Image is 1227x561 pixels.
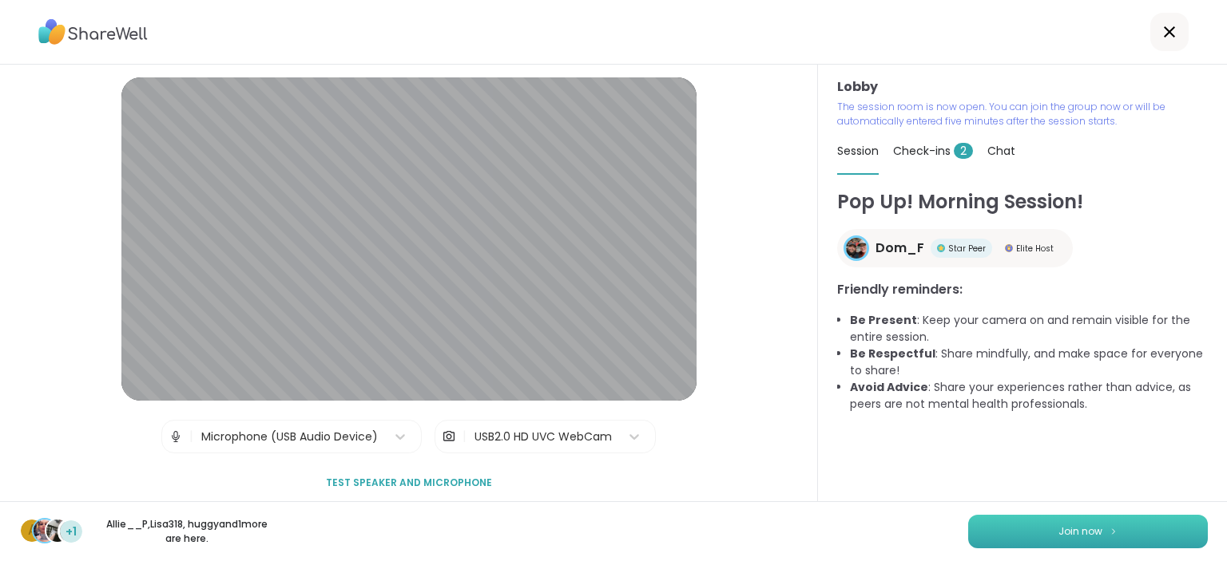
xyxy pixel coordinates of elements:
[837,77,1208,97] h3: Lobby
[937,244,945,252] img: Star Peer
[850,346,935,361] b: Be Respectful
[948,243,986,255] span: Star Peer
[463,421,467,452] span: |
[169,421,183,452] img: Microphone
[28,520,37,541] span: A
[968,515,1208,548] button: Join now
[34,520,56,542] img: Lisa318
[66,523,77,540] span: +1
[876,239,924,258] span: Dom_F
[850,346,1208,379] li: : Share mindfully, and make space for everyone to share!
[893,143,973,159] span: Check-ins
[97,517,276,546] p: Allie__P , Lisa318 , huggy and 1 more are here.
[954,143,973,159] span: 2
[987,143,1015,159] span: Chat
[837,188,1208,216] h1: Pop Up! Morning Session!
[1058,524,1102,539] span: Join now
[326,476,492,490] span: Test speaker and microphone
[837,143,879,159] span: Session
[837,229,1073,267] a: Dom_FDom_FStar PeerStar PeerElite HostElite Host
[38,14,148,50] img: ShareWell Logo
[1005,244,1013,252] img: Elite Host
[1016,243,1054,255] span: Elite Host
[850,379,1208,413] li: : Share your experiences rather than advice, as peers are not mental health professionals.
[1109,527,1118,535] img: ShareWell Logomark
[846,238,867,259] img: Dom_F
[201,429,378,445] div: Microphone (USB Audio Device)
[850,379,928,395] b: Avoid Advice
[475,429,612,445] div: USB2.0 HD UVC WebCam
[850,312,1208,346] li: : Keep your camera on and remain visible for the entire session.
[442,421,456,452] img: Camera
[46,520,69,542] img: huggy
[837,280,1208,299] h3: Friendly reminders:
[837,100,1208,128] p: The session room is now open. You can join the group now or will be automatically entered five mi...
[850,312,917,328] b: Be Present
[189,421,193,452] span: |
[320,466,498,500] button: Test speaker and microphone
